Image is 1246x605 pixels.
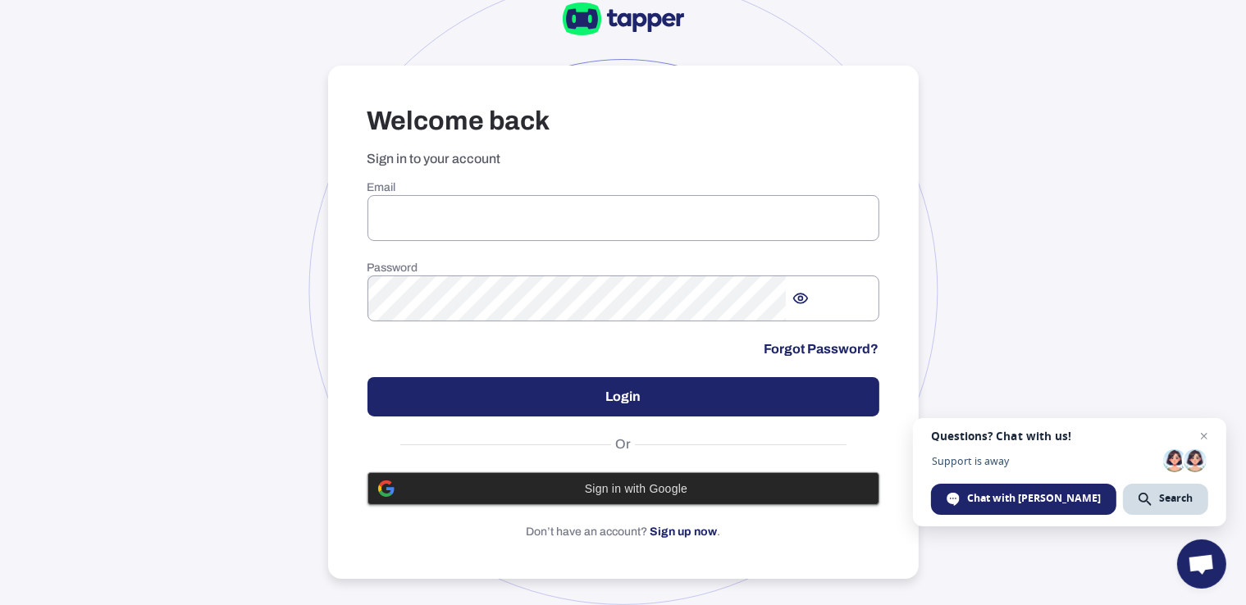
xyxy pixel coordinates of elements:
[931,455,1157,467] span: Support is away
[367,472,879,505] button: Sign in with Google
[1123,484,1208,515] div: Search
[650,525,717,538] a: Sign up now
[367,105,879,138] h3: Welcome back
[611,436,635,453] span: Or
[931,430,1208,443] span: Questions? Chat with us!
[1194,426,1214,446] span: Close chat
[786,284,815,313] button: Show password
[367,525,879,539] p: Don’t have an account? .
[367,377,879,416] button: Login
[967,491,1101,506] span: Chat with [PERSON_NAME]
[931,484,1116,515] div: Chat with Tamar
[1159,491,1193,506] span: Search
[367,180,879,195] h6: Email
[367,261,879,275] h6: Password
[367,151,879,167] p: Sign in to your account
[1177,539,1226,589] div: Open chat
[404,482,869,495] span: Sign in with Google
[764,341,879,357] a: Forgot Password?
